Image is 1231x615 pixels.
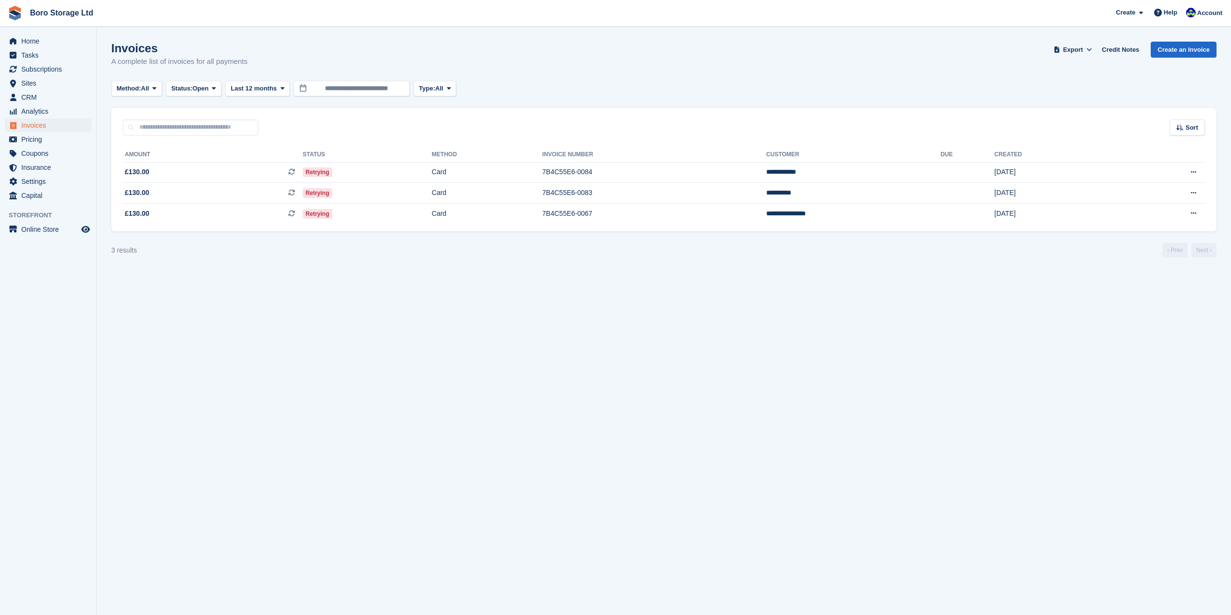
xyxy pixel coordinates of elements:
[171,84,193,93] span: Status:
[1098,42,1143,58] a: Credit Notes
[8,6,22,20] img: stora-icon-8386f47178a22dfd0bd8f6a31ec36ba5ce8667c1dd55bd0f319d3a0aa187defe.svg
[111,42,248,55] h1: Invoices
[1186,123,1198,133] span: Sort
[542,183,766,204] td: 7B4C55E6-0083
[5,90,91,104] a: menu
[432,203,543,224] td: Card
[1186,8,1196,17] img: Tobie Hillier
[123,147,303,163] th: Amount
[5,76,91,90] a: menu
[21,76,79,90] span: Sites
[5,189,91,202] a: menu
[940,147,994,163] th: Due
[5,119,91,132] a: menu
[5,175,91,188] a: menu
[21,62,79,76] span: Subscriptions
[21,175,79,188] span: Settings
[5,105,91,118] a: menu
[1162,243,1187,257] a: Previous
[111,81,162,97] button: Method: All
[766,147,940,163] th: Customer
[303,209,332,219] span: Retrying
[5,62,91,76] a: menu
[21,133,79,146] span: Pricing
[419,84,435,93] span: Type:
[994,162,1116,183] td: [DATE]
[21,189,79,202] span: Capital
[994,203,1116,224] td: [DATE]
[994,183,1116,204] td: [DATE]
[21,105,79,118] span: Analytics
[21,34,79,48] span: Home
[1151,42,1216,58] a: Create an Invoice
[1052,42,1094,58] button: Export
[542,203,766,224] td: 7B4C55E6-0067
[432,162,543,183] td: Card
[21,119,79,132] span: Invoices
[303,147,432,163] th: Status
[117,84,141,93] span: Method:
[432,147,543,163] th: Method
[125,188,149,198] span: £130.00
[994,147,1116,163] th: Created
[5,34,91,48] a: menu
[1116,8,1135,17] span: Create
[1197,8,1222,18] span: Account
[432,183,543,204] td: Card
[225,81,290,97] button: Last 12 months
[21,147,79,160] span: Coupons
[141,84,149,93] span: All
[303,188,332,198] span: Retrying
[166,81,222,97] button: Status: Open
[435,84,444,93] span: All
[21,90,79,104] span: CRM
[414,81,456,97] button: Type: All
[542,147,766,163] th: Invoice Number
[1063,45,1083,55] span: Export
[5,223,91,236] a: menu
[5,133,91,146] a: menu
[542,162,766,183] td: 7B4C55E6-0084
[303,167,332,177] span: Retrying
[125,167,149,177] span: £130.00
[111,56,248,67] p: A complete list of invoices for all payments
[193,84,208,93] span: Open
[21,161,79,174] span: Insurance
[21,223,79,236] span: Online Store
[1164,8,1177,17] span: Help
[231,84,277,93] span: Last 12 months
[9,210,96,220] span: Storefront
[21,48,79,62] span: Tasks
[125,209,149,219] span: £130.00
[5,147,91,160] a: menu
[1160,243,1218,257] nav: Page
[111,245,137,255] div: 3 results
[26,5,97,21] a: Boro Storage Ltd
[5,161,91,174] a: menu
[80,224,91,235] a: Preview store
[5,48,91,62] a: menu
[1191,243,1216,257] a: Next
